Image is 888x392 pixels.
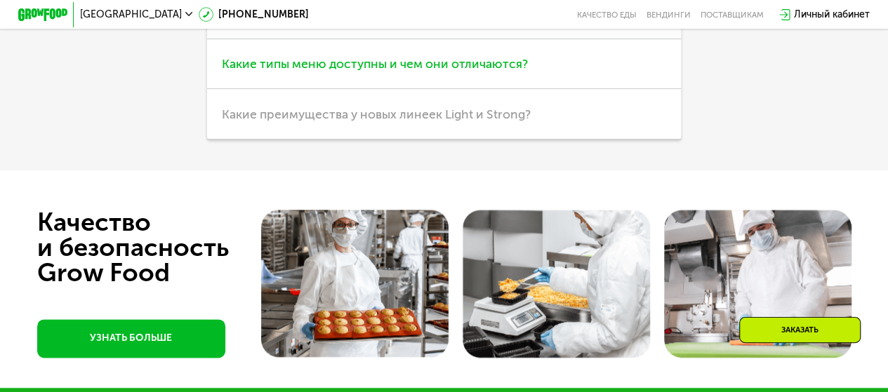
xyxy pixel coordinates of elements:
a: [PHONE_NUMBER] [199,7,309,22]
span: Какие преимущества у новых линеек Light и Strong? [222,107,531,122]
div: Заказать [739,317,861,343]
div: Качество и безопасность Grow Food [37,210,281,285]
div: поставщикам [701,10,764,20]
span: Какие типы меню доступны и чем они отличаются? [222,56,528,72]
a: Качество еды [577,10,637,20]
span: [GEOGRAPHIC_DATA] [80,10,182,20]
a: УЗНАТЬ БОЛЬШЕ [37,319,225,358]
a: Вендинги [647,10,691,20]
div: Личный кабинет [794,7,870,22]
